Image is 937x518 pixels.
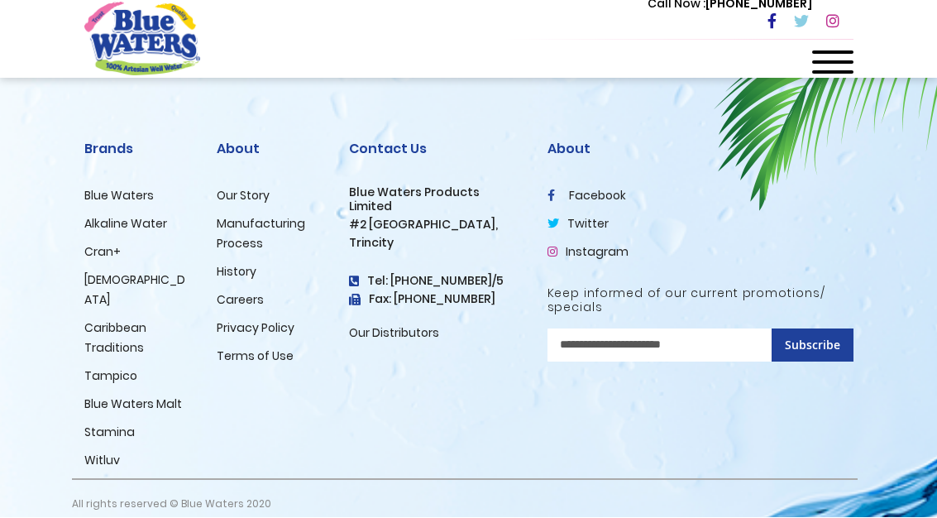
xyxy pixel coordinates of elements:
[217,348,294,365] a: Terms of Use
[84,244,121,261] a: Cran+
[84,396,182,413] a: Blue Waters Malt
[84,141,192,157] h2: Brands
[547,244,629,261] a: Instagram
[84,368,137,385] a: Tampico
[217,320,294,337] a: Privacy Policy
[349,293,523,307] h3: Fax: [PHONE_NUMBER]
[547,188,626,204] a: facebook
[349,237,523,251] h3: Trincity
[217,188,270,204] a: Our Story
[772,329,853,362] button: Subscribe
[84,424,135,441] a: Stamina
[217,264,256,281] a: History
[349,186,523,214] h3: Blue Waters Products Limited
[217,292,264,309] a: Careers
[547,141,853,157] h2: About
[217,141,324,157] h2: About
[785,338,840,353] span: Subscribe
[547,287,853,315] h5: Keep informed of our current promotions/ specials
[84,188,154,204] a: Blue Waters
[217,216,305,252] a: Manufacturing Process
[349,141,523,157] h2: Contact Us
[349,218,523,233] h3: #2 [GEOGRAPHIC_DATA],
[84,272,185,309] a: [DEMOGRAPHIC_DATA]
[349,275,523,289] h4: Tel: [PHONE_NUMBER]/5
[84,320,146,357] a: Caribbean Traditions
[84,2,200,75] a: store logo
[84,453,120,469] a: Witluv
[84,216,167,233] a: Alkaline Water
[547,216,609,233] a: twitter
[349,325,439,342] a: Our Distributors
